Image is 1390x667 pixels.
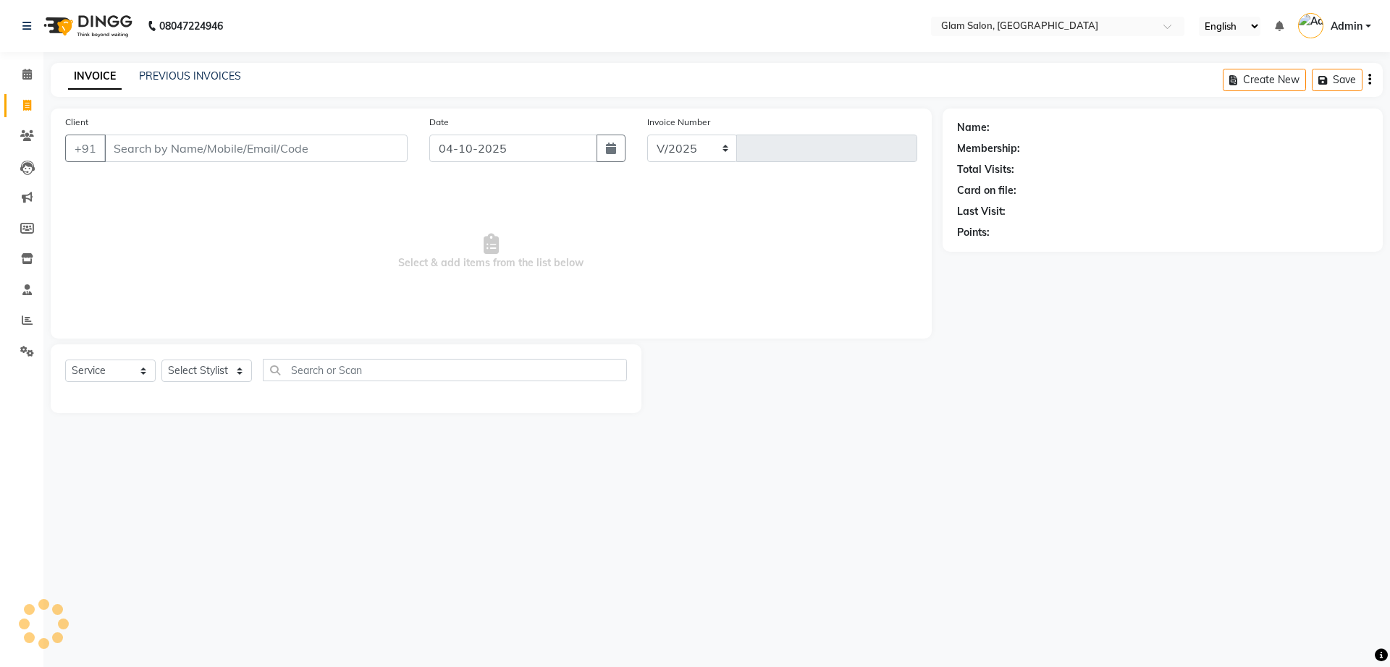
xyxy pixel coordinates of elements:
img: Admin [1298,13,1323,38]
div: Name: [957,120,990,135]
input: Search or Scan [263,359,627,381]
button: Save [1312,69,1362,91]
a: PREVIOUS INVOICES [139,69,241,82]
label: Invoice Number [647,116,710,129]
div: Card on file: [957,183,1016,198]
a: INVOICE [68,64,122,90]
button: Create New [1223,69,1306,91]
div: Points: [957,225,990,240]
div: Last Visit: [957,204,1006,219]
div: Membership: [957,141,1020,156]
input: Search by Name/Mobile/Email/Code [104,135,408,162]
b: 08047224946 [159,6,223,46]
div: Total Visits: [957,162,1014,177]
span: Admin [1331,19,1362,34]
label: Date [429,116,449,129]
button: +91 [65,135,106,162]
label: Client [65,116,88,129]
img: logo [37,6,136,46]
span: Select & add items from the list below [65,179,917,324]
